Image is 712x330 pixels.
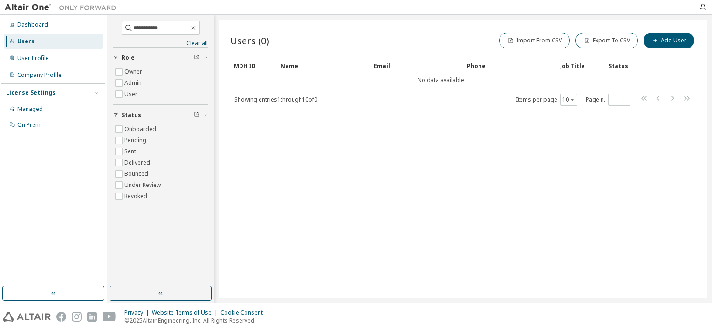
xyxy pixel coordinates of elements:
span: Items per page [516,94,577,106]
label: Delivered [124,157,152,168]
div: Dashboard [17,21,48,28]
div: Cookie Consent [220,309,268,316]
div: Status [609,58,648,73]
td: No data available [230,73,651,87]
label: Sent [124,146,138,157]
div: Phone [467,58,553,73]
img: altair_logo.svg [3,312,51,322]
label: User [124,89,139,100]
label: Revoked [124,191,149,202]
div: License Settings [6,89,55,96]
button: Add User [644,33,694,48]
div: Managed [17,105,43,113]
label: Admin [124,77,144,89]
span: Clear filter [194,54,199,62]
span: Showing entries 1 through 10 of 0 [234,96,317,103]
label: Pending [124,135,148,146]
label: Bounced [124,168,150,179]
span: Role [122,54,135,62]
div: Users [17,38,34,45]
div: Email [374,58,459,73]
button: Status [113,105,208,125]
img: linkedin.svg [87,312,97,322]
div: On Prem [17,121,41,129]
div: Website Terms of Use [152,309,220,316]
button: Import From CSV [499,33,570,48]
span: Users (0) [230,34,269,47]
img: Altair One [5,3,121,12]
div: Privacy [124,309,152,316]
span: Page n. [586,94,630,106]
div: User Profile [17,55,49,62]
label: Onboarded [124,124,158,135]
img: youtube.svg [103,312,116,322]
div: MDH ID [234,58,273,73]
label: Under Review [124,179,163,191]
span: Status [122,111,141,119]
span: Clear filter [194,111,199,119]
div: Job Title [560,58,601,73]
button: Export To CSV [575,33,638,48]
div: Company Profile [17,71,62,79]
button: 10 [562,96,575,103]
label: Owner [124,66,144,77]
img: instagram.svg [72,312,82,322]
div: Name [281,58,366,73]
a: Clear all [113,40,208,47]
p: © 2025 Altair Engineering, Inc. All Rights Reserved. [124,316,268,324]
button: Role [113,48,208,68]
img: facebook.svg [56,312,66,322]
